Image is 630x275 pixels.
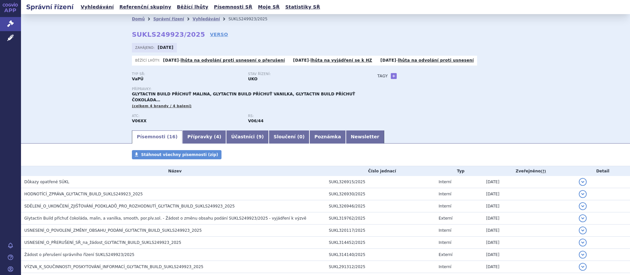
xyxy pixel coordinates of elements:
[24,204,235,208] span: SDĚLENÍ_O_UKONČENÍ_ZJIŠŤOVÁNÍ_PODKLADŮ_PRO_ROZHODNUTÍ_GLYTACTIN_BUILD_SUKLS249923_2025
[117,3,173,11] a: Referenční skupiny
[163,58,285,63] p: -
[325,248,435,261] td: SUKL314140/2025
[435,166,483,176] th: Typ
[24,228,202,233] span: USNESENÍ_O_POVOLENÍ_ZMĚNY_OBSAHU_PODÁNÍ_GLYTACTIN_BUILD_SUKLS249923_2025
[325,176,435,188] td: SUKL326915/2025
[483,176,576,188] td: [DATE]
[248,119,263,123] strong: definované směsi aminokyselin a glykomakropeptidu s nízkým obsahem fenylalaninu (dávkované formy ...
[299,134,303,139] span: 0
[269,130,309,144] a: Sloučení (0)
[398,58,474,63] a: lhůta na odvolání proti usnesení
[135,58,161,63] span: Běžící lhůty:
[380,58,396,63] strong: [DATE]
[293,58,372,63] p: -
[132,119,147,123] strong: POTRAVINY PRO ZVLÁŠTNÍ LÉKAŘSKÉ ÚČELY (PZLÚ) (ČESKÁ ATC SKUPINA)
[132,150,221,159] a: Stáhnout všechny písemnosti (zip)
[391,73,397,79] a: +
[483,236,576,248] td: [DATE]
[483,212,576,224] td: [DATE]
[541,169,546,174] abbr: (?)
[579,239,587,246] button: detail
[483,224,576,236] td: [DATE]
[24,252,135,257] span: Žádost o přerušení správního řízení SUKLS249923/2025
[216,134,219,139] span: 4
[325,200,435,212] td: SUKL326946/2025
[228,14,276,24] li: SUKLS249923/2025
[21,2,79,11] h2: Správní řízení
[248,72,358,76] p: Stav řízení:
[21,166,325,176] th: Název
[310,58,372,63] a: lhůta na vyjádření se k HZ
[439,240,451,245] span: Interní
[483,248,576,261] td: [DATE]
[579,263,587,271] button: detail
[483,261,576,273] td: [DATE]
[132,17,145,21] a: Domů
[226,130,268,144] a: Účastníci (9)
[182,130,226,144] a: Přípravky (4)
[256,3,282,11] a: Moje SŘ
[325,261,435,273] td: SUKL291312/2025
[180,58,285,63] a: lhůta na odvolání proti usnesení o přerušení
[24,265,203,269] span: VÝZVA_K_SOUČINNOSTI_POSKYTOVÁNÍ_INFORMACÍ_GLYTACTIN_BUILD_SUKLS249923_2025
[579,251,587,259] button: detail
[132,77,143,81] strong: VaPÚ
[576,166,630,176] th: Detail
[579,214,587,222] button: detail
[439,265,451,269] span: Interní
[132,72,241,76] p: Typ SŘ:
[132,92,355,102] span: GLYTACTIN BUILD PŘÍCHUŤ MALINA, GLYTACTIN BUILD PŘÍCHUŤ VANILKA, GLYTACTIN BUILD PŘÍCHUŤ ČOKOLÁDA…
[439,192,451,196] span: Interní
[169,134,175,139] span: 16
[158,45,174,50] strong: [DATE]
[325,166,435,176] th: Číslo jednací
[132,114,241,118] p: ATC:
[439,228,451,233] span: Interní
[24,192,143,196] span: HODNOTÍCÍ_ZPRÁVA_GLYTACTIN_BUILD_SUKLS249923_2025
[309,130,346,144] a: Poznámka
[153,17,184,21] a: Správní řízení
[579,226,587,234] button: detail
[439,252,452,257] span: Externí
[175,3,210,11] a: Běžící lhůty
[248,114,358,118] p: RS:
[325,224,435,236] td: SUKL320117/2025
[293,58,309,63] strong: [DATE]
[325,188,435,200] td: SUKL326930/2025
[248,77,258,81] strong: UKO
[483,200,576,212] td: [DATE]
[193,17,220,21] a: Vyhledávání
[135,45,156,50] span: Zahájeno:
[259,134,262,139] span: 9
[439,180,451,184] span: Interní
[212,3,254,11] a: Písemnosti SŘ
[579,202,587,210] button: detail
[579,178,587,186] button: detail
[79,3,116,11] a: Vyhledávání
[579,190,587,198] button: detail
[132,87,364,91] p: Přípravky:
[439,216,452,221] span: Externí
[380,58,474,63] p: -
[346,130,384,144] a: Newsletter
[483,166,576,176] th: Zveřejněno
[132,30,205,38] strong: SUKLS249923/2025
[163,58,179,63] strong: [DATE]
[283,3,322,11] a: Statistiky SŘ
[377,72,388,80] h3: Tagy
[439,204,451,208] span: Interní
[325,236,435,248] td: SUKL314452/2025
[24,216,306,221] span: Glytactin Build příchuť čokoláda, malin, a vanilka, smooth, por.plv.sol. - Žádost o změnu obsahu ...
[210,31,228,38] a: VERSO
[483,188,576,200] td: [DATE]
[132,130,182,144] a: Písemnosti (16)
[325,212,435,224] td: SUKL319762/2025
[24,240,181,245] span: USNESENÍ_O_PŘERUŠENÍ_SŘ_na_žádost_GLYTACTIN_BUILD_SUKLS249923_2025
[24,180,69,184] span: Důkazy opatřené SÚKL
[132,104,192,108] span: (celkem 4 brandy / 4 balení)
[141,152,218,157] span: Stáhnout všechny písemnosti (zip)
